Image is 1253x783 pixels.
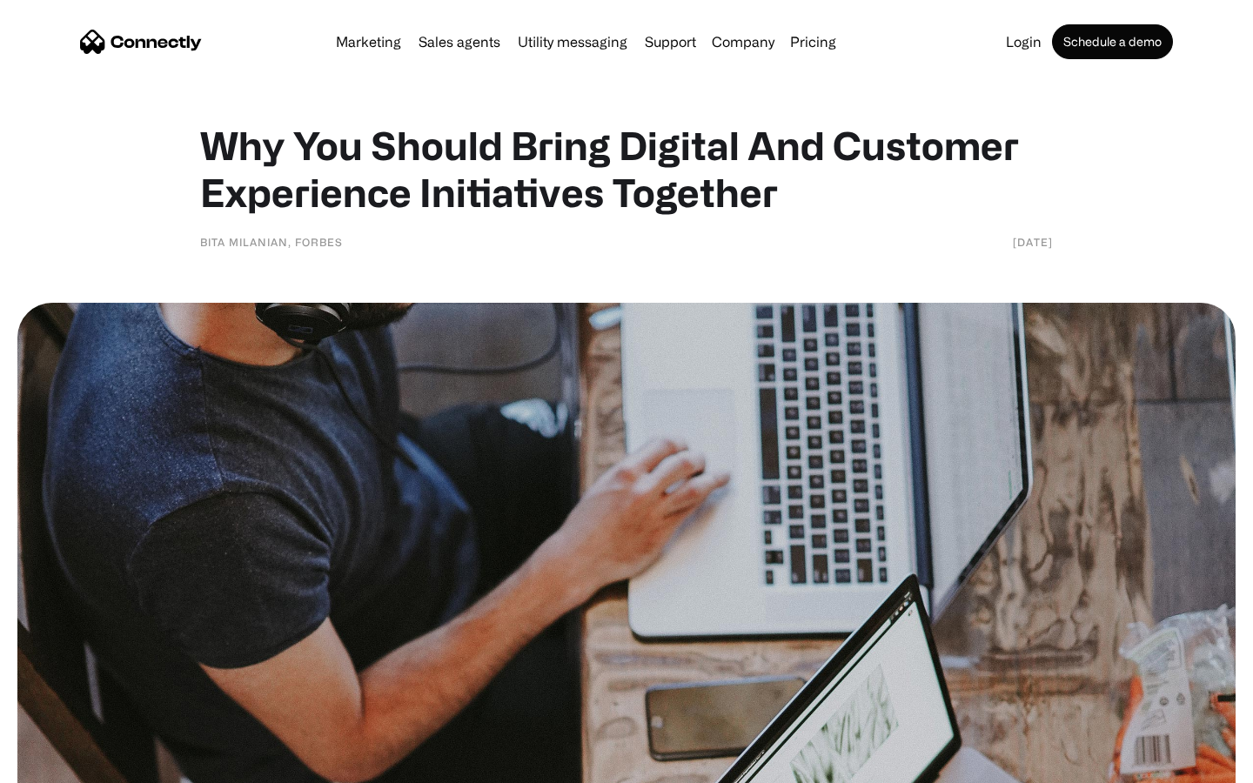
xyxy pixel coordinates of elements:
[412,35,507,49] a: Sales agents
[35,753,104,777] ul: Language list
[1013,233,1053,251] div: [DATE]
[200,233,343,251] div: Bita Milanian, Forbes
[511,35,634,49] a: Utility messaging
[17,753,104,777] aside: Language selected: English
[783,35,843,49] a: Pricing
[200,122,1053,216] h1: Why You Should Bring Digital And Customer Experience Initiatives Together
[638,35,703,49] a: Support
[999,35,1049,49] a: Login
[329,35,408,49] a: Marketing
[712,30,774,54] div: Company
[1052,24,1173,59] a: Schedule a demo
